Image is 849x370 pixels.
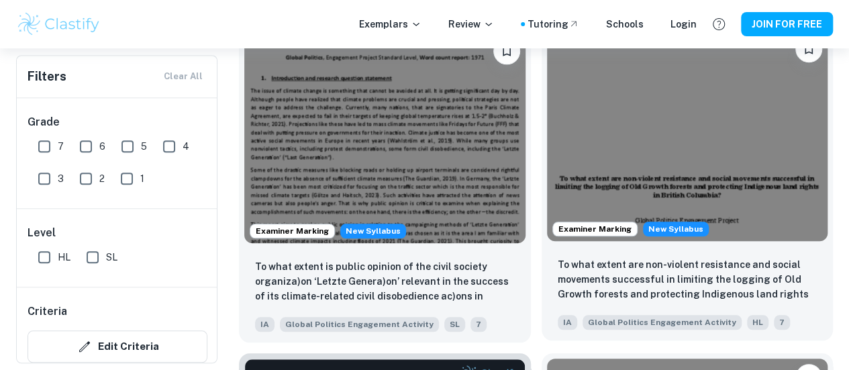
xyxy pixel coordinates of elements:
[58,139,64,154] span: 7
[280,317,439,332] span: Global Politics Engagement Activity
[28,330,207,363] button: Edit Criteria
[255,259,515,305] p: To what extent is public opinion of the civil society organiza)on ‘Letzte Genera)on’ relevant in ...
[493,38,520,64] button: Please log in to bookmark exemplars
[606,17,644,32] a: Schools
[707,13,730,36] button: Help and Feedback
[58,171,64,186] span: 3
[99,139,105,154] span: 6
[106,250,117,265] span: SL
[643,222,709,236] div: Starting from the May 2026 session, the Global Politics Engagement Activity requirements have cha...
[141,139,147,154] span: 5
[250,225,334,237] span: Examiner Marking
[583,315,742,330] span: Global Politics Engagement Activity
[340,224,406,238] span: New Syllabus
[340,224,406,238] div: Starting from the May 2026 session, the Global Politics Engagement Activity requirements have cha...
[670,17,697,32] a: Login
[239,27,531,342] a: Examiner MarkingStarting from the May 2026 session, the Global Politics Engagement Activity requi...
[547,30,828,241] img: Global Politics Engagement Activity IA example thumbnail: To what extent are non-violent resistanc
[359,17,421,32] p: Exemplars
[747,315,768,330] span: HL
[448,17,494,32] p: Review
[542,27,834,342] a: Examiner MarkingStarting from the May 2026 session, the Global Politics Engagement Activity requi...
[140,171,144,186] span: 1
[558,315,577,330] span: IA
[28,114,207,130] h6: Grade
[16,11,101,38] img: Clastify logo
[255,317,274,332] span: IA
[558,257,817,303] p: To what extent are non-violent resistance and social movements successful in limiting the logging...
[28,225,207,241] h6: Level
[741,12,833,36] button: JOIN FOR FREE
[774,315,790,330] span: 7
[795,36,822,62] button: Please log in to bookmark exemplars
[553,223,637,235] span: Examiner Marking
[244,32,526,243] img: Global Politics Engagement Activity IA example thumbnail: To what extent is public opinion of the
[470,317,487,332] span: 7
[444,317,465,332] span: SL
[58,250,70,265] span: HL
[183,139,189,154] span: 4
[528,17,579,32] a: Tutoring
[28,67,66,86] h6: Filters
[643,222,709,236] span: New Syllabus
[28,304,67,320] h6: Criteria
[99,171,105,186] span: 2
